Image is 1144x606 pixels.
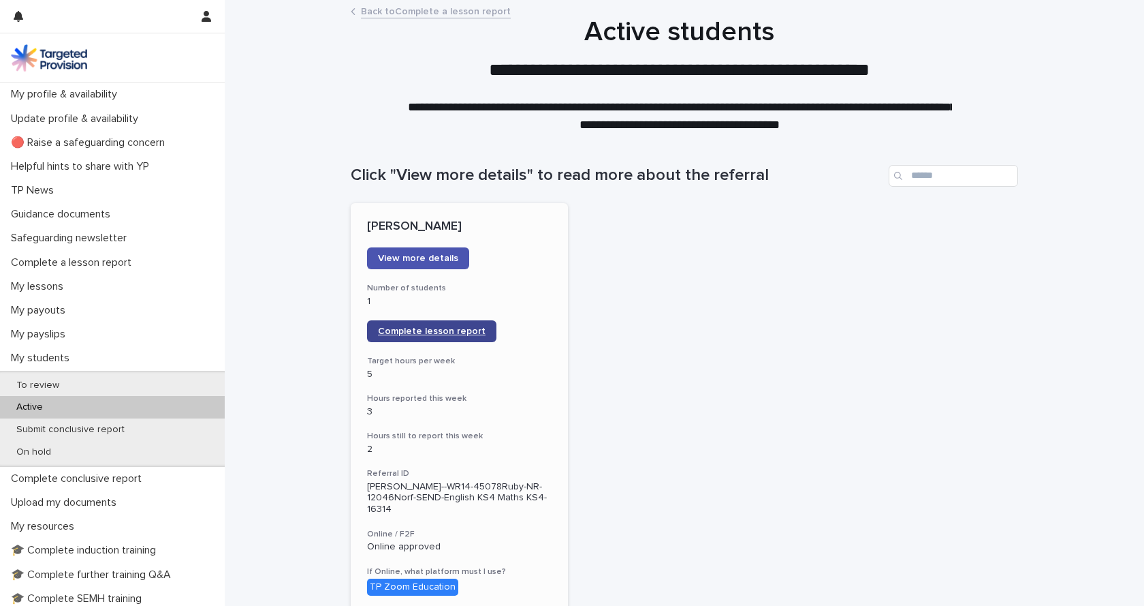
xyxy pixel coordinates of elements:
h3: Hours still to report this week [367,431,552,442]
input: Search [889,165,1018,187]
p: Update profile & availability [5,112,149,125]
p: 🎓 Complete SEMH training [5,592,153,605]
p: On hold [5,446,62,458]
h3: If Online, what platform must I use? [367,566,552,577]
p: My payslips [5,328,76,341]
p: Upload my documents [5,496,127,509]
p: To review [5,380,70,391]
p: 🎓 Complete further training Q&A [5,569,182,581]
p: My profile & availability [5,88,128,101]
p: 1 [367,296,552,307]
p: [PERSON_NAME]--WR14-45078Ruby-NR-12046Norf-SEND-English KS4 Maths KS4-16314 [367,481,552,515]
p: Complete conclusive report [5,472,153,485]
h3: Number of students [367,283,552,294]
div: TP Zoom Education [367,579,458,596]
p: 3 [367,406,552,418]
h1: Click "View more details" to read more about the referral [351,166,883,185]
span: Complete lesson report [378,327,486,336]
a: View more details [367,247,469,269]
p: My students [5,352,80,365]
h3: Online / F2F [367,529,552,540]
p: [PERSON_NAME] [367,219,552,234]
p: 2 [367,444,552,455]
p: Online approved [367,541,552,553]
h3: Referral ID [367,468,552,479]
p: Complete a lesson report [5,256,142,269]
a: Complete lesson report [367,320,496,342]
a: Back toComplete a lesson report [361,3,511,18]
p: Helpful hints to share with YP [5,160,160,173]
h3: Target hours per week [367,356,552,367]
p: 🎓 Complete induction training [5,544,167,557]
p: My payouts [5,304,76,317]
p: Active [5,402,54,413]
p: 5 [367,369,552,380]
img: M5nRWzHhSzIhMunXDL62 [11,44,87,72]
p: TP News [5,184,65,197]
p: Safeguarding newsletter [5,232,138,245]
span: View more details [378,254,458,263]
p: 🔴 Raise a safeguarding concern [5,136,176,149]
p: Submit conclusive report [5,424,136,436]
h1: Active students [346,16,1013,48]
p: My lessons [5,280,74,293]
p: My resources [5,520,85,533]
h3: Hours reported this week [367,393,552,404]
p: Guidance documents [5,208,121,221]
